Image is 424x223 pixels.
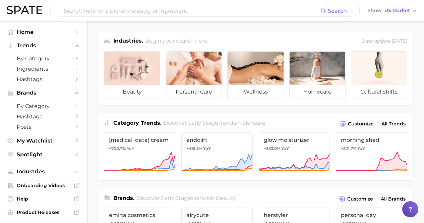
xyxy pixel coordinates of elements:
div: Data update: [DATE] [361,37,407,46]
a: beauty [104,51,160,99]
a: Hashtags [5,74,82,85]
a: Home [5,27,82,37]
a: homecare [289,51,346,99]
span: +353.0% [264,146,280,151]
span: personal care [166,85,222,99]
span: My Watchlist [17,137,70,144]
span: by Category [17,103,70,109]
span: US Market [384,9,410,12]
span: YoY [127,146,134,151]
button: Brands [5,88,82,98]
span: +321.7% [341,146,356,151]
span: Discover Early Stage trends in . [164,120,266,126]
span: YoY [203,146,211,151]
span: emina cosmetics [109,212,170,218]
a: endolift+415.5% YoY [181,132,253,174]
a: personal care [166,51,222,99]
span: Home [17,29,70,35]
button: Trends [5,41,82,51]
a: Hashtags [5,111,82,122]
span: All Brands [381,196,406,202]
span: endolift [186,137,248,143]
a: cultural shifts [351,51,407,99]
span: Brands [17,90,70,96]
span: Hashtags [17,113,70,120]
span: Customize [348,121,374,127]
h1: Industries. [113,37,143,46]
a: by Category [5,53,82,64]
a: Product Releases [5,207,82,217]
a: All Trends [380,119,407,128]
span: Search [328,8,347,14]
span: skincare [242,120,265,126]
a: Help [5,194,82,204]
span: glow moisturizer [264,137,325,143]
span: airycute [186,212,248,218]
h2: Begin your search here. [145,37,208,46]
a: Spotlight [5,149,82,160]
span: Show [368,9,382,12]
span: beauty [104,85,160,99]
span: morning shed [341,137,402,143]
span: beauty [216,195,235,201]
a: wellness [227,51,284,99]
span: All Trends [381,121,406,127]
span: Help [17,196,70,202]
span: YoY [357,146,365,151]
a: by Category [5,101,82,111]
span: herstyler [264,212,325,218]
span: Product Releases [17,209,70,215]
span: homecare [290,85,345,99]
span: Discover Early Stage brands in . [136,195,236,201]
a: Onboarding Videos [5,180,82,190]
span: Hashtags [17,76,70,82]
button: Industries [5,167,82,177]
a: morning shed+321.7% YoY [336,132,407,174]
span: Onboarding Videos [17,182,70,188]
button: ShowUS Market [366,6,419,15]
span: personal day [341,212,402,218]
span: cultural shifts [351,85,407,99]
span: +415.5% [186,146,202,151]
span: Industries [17,169,70,175]
span: Posts [17,124,70,130]
span: wellness [228,85,283,99]
span: Ingredients [17,66,70,72]
span: [MEDICAL_DATA] cream [109,137,170,143]
span: Trends [17,43,70,49]
img: SPATE [7,6,42,14]
a: All Brands [379,194,407,204]
span: YoY [281,146,289,151]
span: Spotlight [17,151,70,158]
span: Customize [347,196,373,202]
span: Category Trends . [113,120,162,126]
span: +700.7% [109,146,126,151]
button: Customize [338,119,375,128]
a: [MEDICAL_DATA] cream+700.7% YoY [104,132,175,174]
a: Posts [5,122,82,132]
input: Search here for a brand, industry, or ingredient [63,5,320,16]
span: Brands . [113,195,134,201]
a: glow moisturizer+353.0% YoY [259,132,330,174]
a: My Watchlist [5,135,82,146]
button: Customize [338,194,375,204]
span: by Category [17,55,70,62]
a: Ingredients [5,64,82,74]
